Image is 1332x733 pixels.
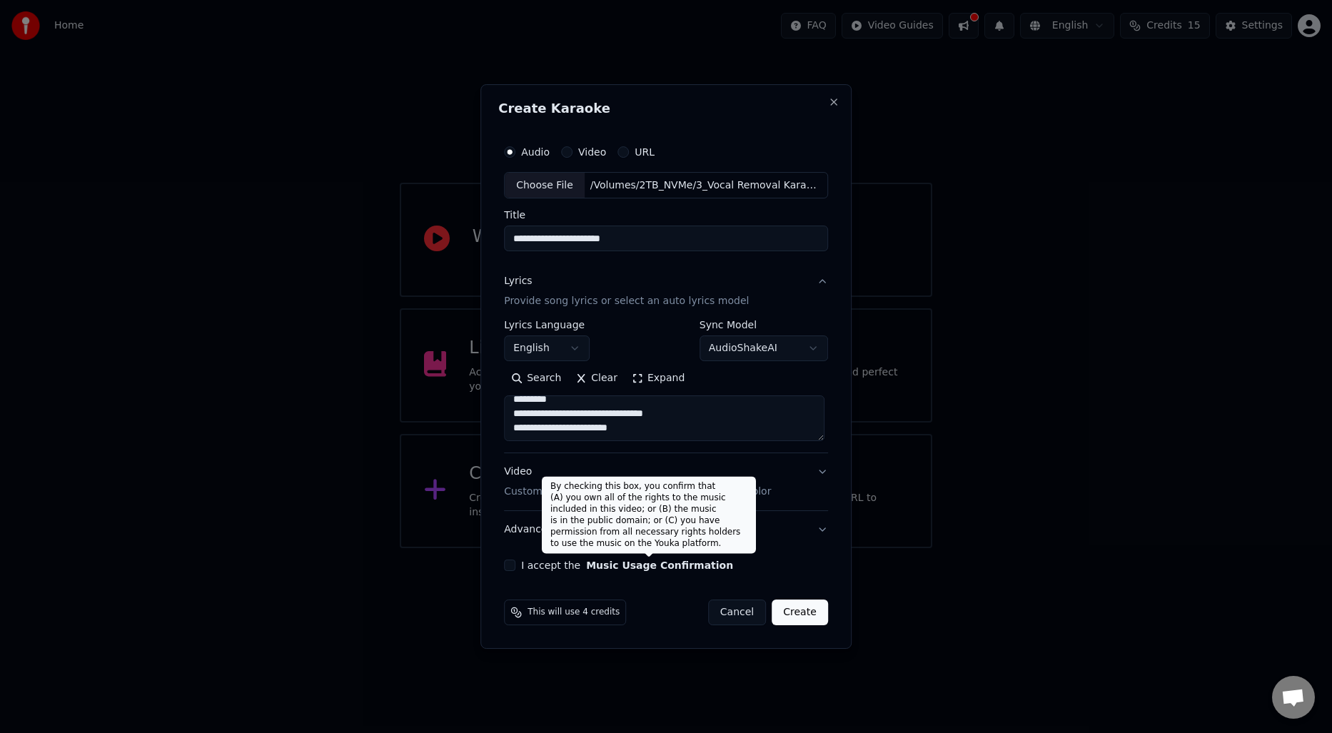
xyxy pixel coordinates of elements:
[504,511,828,548] button: Advanced
[772,600,828,625] button: Create
[585,178,827,193] div: /Volumes/2TB_NVMe/3_Vocal Removal Karaoke Projects/1_WorkingFiles/1_SourceFiles/[PERSON_NAME] - R...
[498,102,834,115] h2: Create Karaoke
[578,147,606,157] label: Video
[542,477,756,554] div: By checking this box, you confirm that (A) you own all of the rights to the music included in thi...
[586,560,733,570] button: I accept the
[521,147,550,157] label: Audio
[504,275,532,289] div: Lyrics
[504,263,828,320] button: LyricsProvide song lyrics or select an auto lyrics model
[504,295,749,309] p: Provide song lyrics or select an auto lyrics model
[504,485,771,499] p: Customize Karaoke Video: Use Image, Video, or Color
[504,368,568,390] button: Search
[700,320,828,330] label: Sync Model
[505,173,585,198] div: Choose File
[504,465,771,500] div: Video
[504,454,828,511] button: VideoCustomize Karaoke Video: Use Image, Video, or Color
[504,320,590,330] label: Lyrics Language
[568,368,625,390] button: Clear
[635,147,655,157] label: URL
[504,320,828,453] div: LyricsProvide song lyrics or select an auto lyrics model
[528,607,620,618] span: This will use 4 credits
[504,211,828,221] label: Title
[708,600,766,625] button: Cancel
[521,560,733,570] label: I accept the
[625,368,692,390] button: Expand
